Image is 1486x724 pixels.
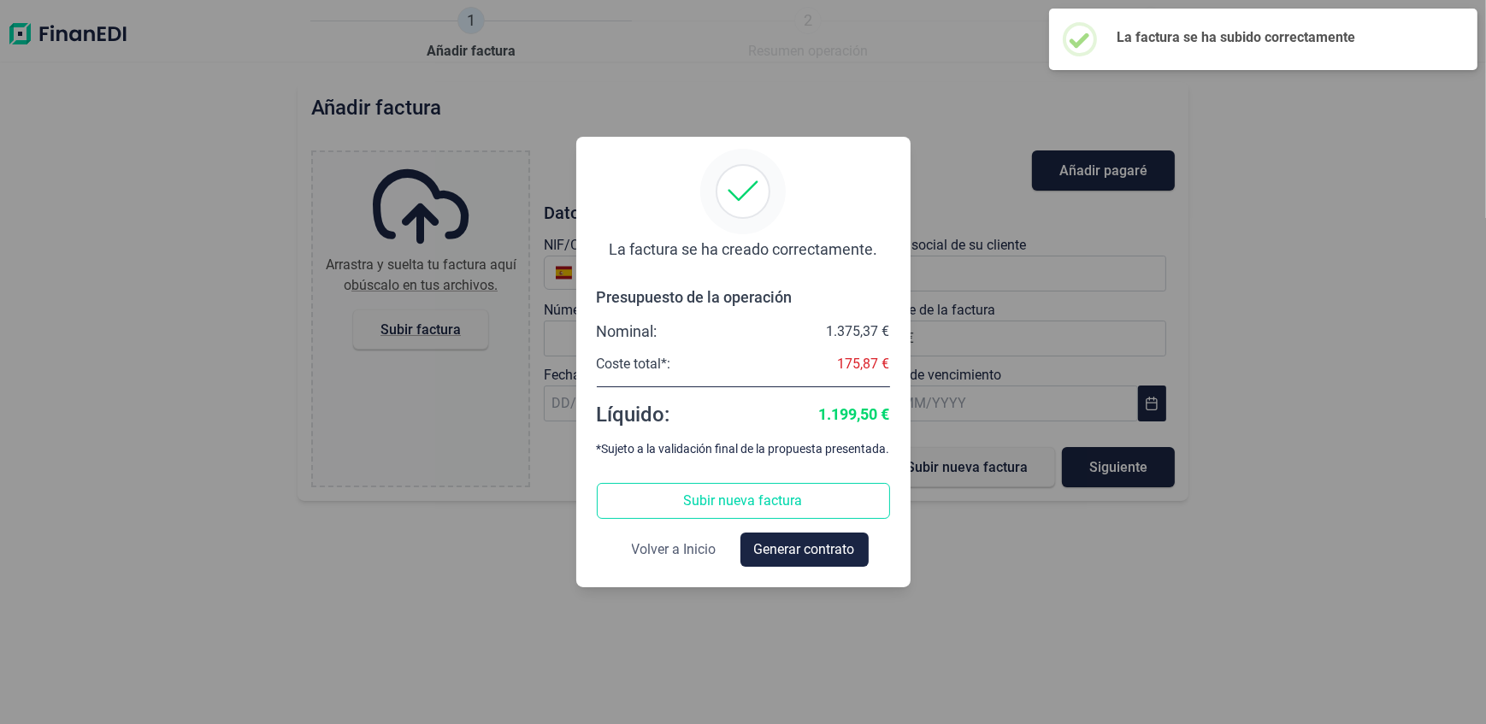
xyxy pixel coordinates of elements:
button: Volver a Inicio [618,533,730,567]
span: Generar contrato [754,539,855,560]
span: Subir nueva factura [684,491,803,511]
div: Líquido: [597,401,670,428]
div: Coste total*: [597,356,671,373]
h2: La factura se ha subido correctamente [1117,29,1450,45]
div: 1.199,50 € [819,404,890,425]
div: 1.375,37 € [827,323,890,340]
div: La factura se ha creado correctamente. [609,239,877,260]
div: Nominal: [597,321,657,342]
button: Subir nueva factura [597,483,890,519]
div: Presupuesto de la operación [597,287,890,308]
div: *Sujeto a la validación final de la propuesta presentada. [597,442,890,456]
div: 175,87 € [838,356,890,373]
button: Generar contrato [740,533,869,567]
span: Volver a Inicio [632,539,716,560]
